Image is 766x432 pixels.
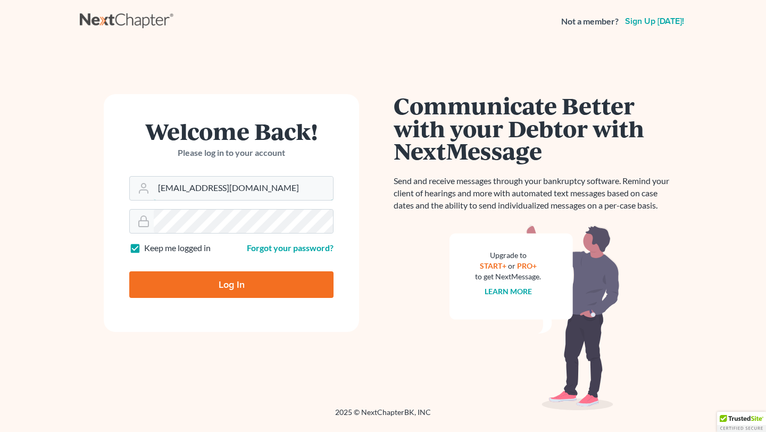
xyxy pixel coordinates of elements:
input: Email Address [154,177,333,200]
div: Upgrade to [475,250,541,261]
img: nextmessage_bg-59042aed3d76b12b5cd301f8e5b87938c9018125f34e5fa2b7a6b67550977c72.svg [449,225,620,411]
a: Forgot your password? [247,243,334,253]
a: Sign up [DATE]! [623,17,686,26]
label: Keep me logged in [144,242,211,254]
span: or [508,261,515,270]
p: Please log in to your account [129,147,334,159]
div: TrustedSite Certified [717,412,766,432]
p: Send and receive messages through your bankruptcy software. Remind your client of hearings and mo... [394,175,676,212]
div: to get NextMessage. [475,271,541,282]
input: Log In [129,271,334,298]
a: PRO+ [517,261,537,270]
h1: Welcome Back! [129,120,334,143]
a: Learn more [485,287,532,296]
h1: Communicate Better with your Debtor with NextMessage [394,94,676,162]
strong: Not a member? [561,15,619,28]
div: 2025 © NextChapterBK, INC [80,407,686,426]
a: START+ [480,261,506,270]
